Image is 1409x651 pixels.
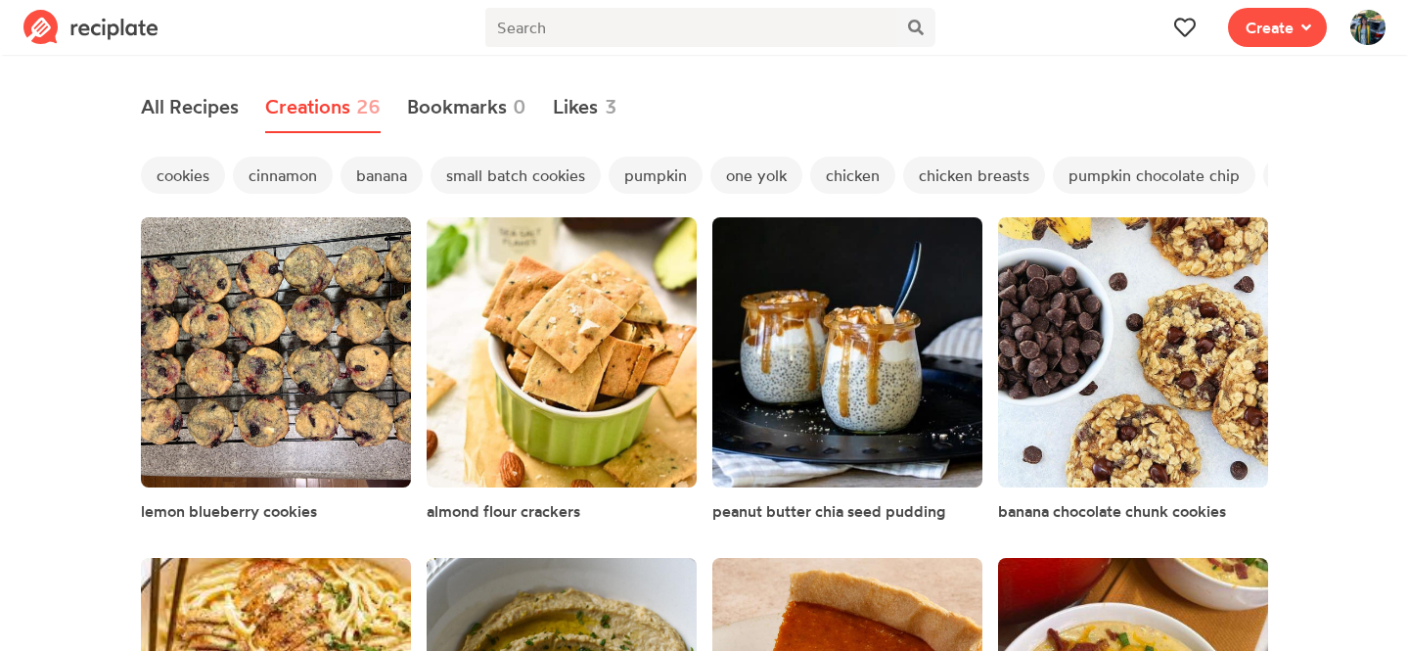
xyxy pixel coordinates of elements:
[407,82,527,133] a: Bookmarks0
[141,501,317,521] span: lemon blueberry cookies
[23,10,159,45] img: Reciplate
[1263,157,1348,194] span: muffins
[553,82,616,133] a: Likes3
[998,501,1226,521] span: banana chocolate chunk cookies
[609,157,703,194] span: pumpkin
[810,157,895,194] span: chicken
[427,499,580,523] a: almond flour crackers
[710,157,802,194] span: one yolk
[356,92,381,121] span: 26
[513,92,526,121] span: 0
[903,157,1045,194] span: chicken breasts
[265,82,382,133] a: Creations26
[427,501,580,521] span: almond flour crackers
[233,157,333,194] span: cinnamon
[1246,16,1294,39] span: Create
[485,8,896,47] input: Search
[141,499,317,523] a: lemon blueberry cookies
[141,157,225,194] span: cookies
[712,499,945,523] a: peanut butter chia seed pudding
[141,82,239,133] a: All Recipes
[998,499,1226,523] a: banana chocolate chunk cookies
[1053,157,1255,194] span: pumpkin chocolate chip
[341,157,423,194] span: banana
[1350,10,1386,45] img: User's avatar
[712,501,945,521] span: peanut butter chia seed pudding
[431,157,601,194] span: small batch cookies
[1228,8,1327,47] button: Create
[605,92,616,121] span: 3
